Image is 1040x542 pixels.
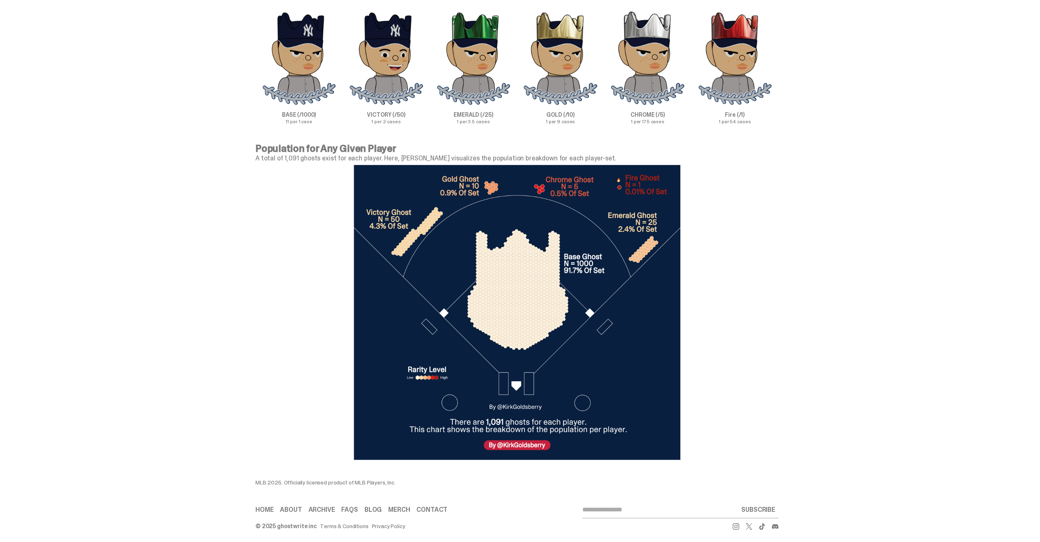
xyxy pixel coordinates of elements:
button: SUBSCRIBE [738,502,778,518]
p: 1 per 9 cases [517,119,604,124]
img: Victory%20Img.png [349,11,423,105]
a: FAQs [341,506,358,513]
img: Chrome%20Img.png [611,11,685,105]
p: Population for Any Given Player [255,144,778,153]
p: 1 per 54 cases [691,119,778,124]
p: 1 per 3.5 cases [430,119,517,124]
a: Contact [416,506,447,513]
p: EMERALD (/25) [430,112,517,118]
a: About [280,506,302,513]
img: Emerald%20Img.png [436,11,510,105]
div: MLB 2025. Officially licensed product of MLB Players, Inc. [255,480,582,485]
p: A total of 1,091 ghosts exist for each player. Here, [PERSON_NAME] visualizes the population brea... [255,155,778,162]
p: GOLD (/10) [517,112,604,118]
img: BASE%20Img.png [262,11,336,105]
a: Blog [365,506,382,513]
div: © 2025 ghostwrite inc [255,523,317,529]
img: mlb%20data%20visualization.png [353,165,680,460]
a: Home [255,506,273,513]
a: Privacy Policy [372,523,405,529]
p: 11 per 1 case [255,119,342,124]
img: Gold%20Img.png [523,11,598,105]
p: 1 per 17.5 cases [604,119,691,124]
a: Archive [309,506,335,513]
p: Fire (/1) [691,112,778,118]
p: 1 per 2 cases [342,119,429,124]
a: Terms & Conditions [320,523,368,529]
img: Fire%20Img.png [698,11,772,105]
p: BASE (/1000) [255,112,342,118]
a: Merch [388,506,410,513]
p: CHROME (/5) [604,112,691,118]
p: VICTORY (/50) [342,112,429,118]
